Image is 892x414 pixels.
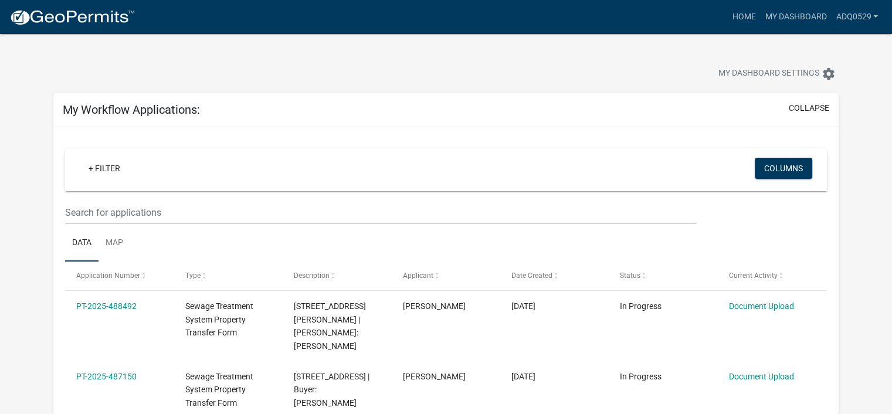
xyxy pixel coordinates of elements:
[755,158,812,179] button: Columns
[294,301,366,351] span: 43552 PAUL LAKE DR W | Buyer: Steven J. DuBord
[727,6,760,28] a: Home
[65,201,697,225] input: Search for applications
[99,225,130,262] a: Map
[63,103,200,117] h5: My Workflow Applications:
[391,262,500,290] datatable-header-cell: Applicant
[729,272,778,280] span: Current Activity
[294,272,330,280] span: Description
[174,262,282,290] datatable-header-cell: Type
[609,262,717,290] datatable-header-cell: Status
[511,372,535,381] span: 10/02/2025
[185,272,201,280] span: Type
[729,301,794,311] a: Document Upload
[185,301,253,338] span: Sewage Treatment System Property Transfer Form
[511,272,552,280] span: Date Created
[76,301,137,311] a: PT-2025-488492
[511,301,535,311] span: 10/06/2025
[403,272,433,280] span: Applicant
[620,301,662,311] span: In Progress
[620,272,640,280] span: Status
[729,372,794,381] a: Document Upload
[403,372,466,381] span: Angela Quam
[76,372,137,381] a: PT-2025-487150
[76,272,140,280] span: Application Number
[718,262,826,290] datatable-header-cell: Current Activity
[79,158,130,179] a: + Filter
[294,372,369,408] span: 921 THREE LAKES RD | Buyer: Chad Guenther
[718,67,819,81] span: My Dashboard Settings
[760,6,831,28] a: My Dashboard
[709,62,845,85] button: My Dashboard Settingssettings
[500,262,609,290] datatable-header-cell: Date Created
[831,6,883,28] a: adq0529
[403,301,466,311] span: Angela Quam
[65,262,174,290] datatable-header-cell: Application Number
[822,67,836,81] i: settings
[620,372,662,381] span: In Progress
[185,372,253,408] span: Sewage Treatment System Property Transfer Form
[283,262,391,290] datatable-header-cell: Description
[789,102,829,114] button: collapse
[65,225,99,262] a: Data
